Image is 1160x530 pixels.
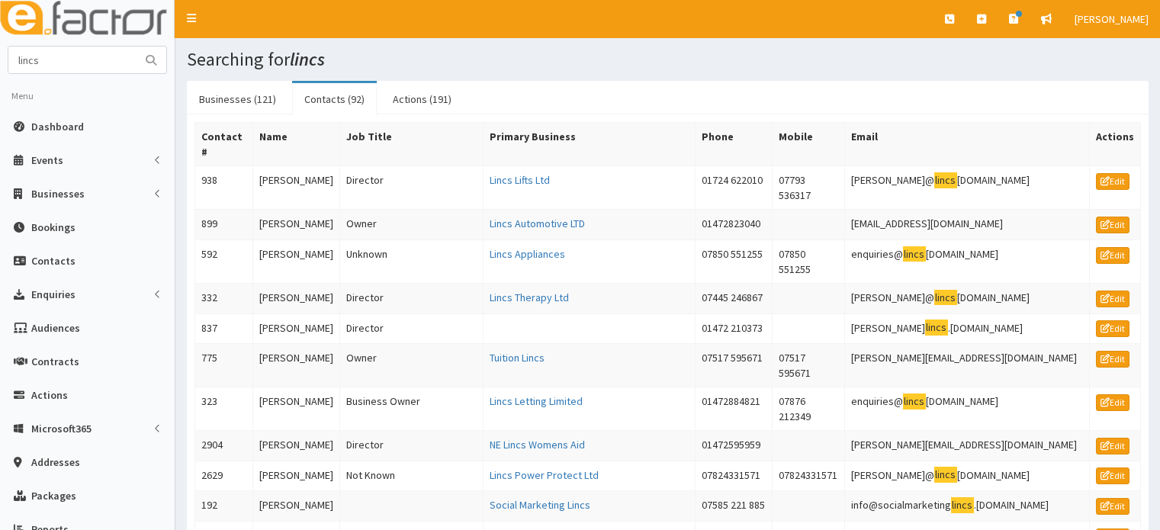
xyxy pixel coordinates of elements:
[252,283,339,313] td: [PERSON_NAME]
[1096,351,1129,368] a: Edit
[31,489,76,503] span: Packages
[31,187,85,201] span: Businesses
[845,210,1090,240] td: [EMAIL_ADDRESS][DOMAIN_NAME]
[490,291,569,304] a: Lincs Therapy Ltd
[903,393,926,410] mark: lincs
[845,387,1090,431] td: enquiries@ [DOMAIN_NAME]
[772,166,844,210] td: 07793 536317
[339,123,483,166] th: Job Title
[195,166,253,210] td: 938
[195,239,253,283] td: 592
[31,120,84,133] span: Dashboard
[695,491,772,522] td: 07585 221 885
[1096,173,1129,190] a: Edit
[252,123,339,166] th: Name
[339,313,483,344] td: Director
[31,287,76,301] span: Enquiries
[339,431,483,461] td: Director
[1096,320,1129,337] a: Edit
[695,313,772,344] td: 01472 210373
[845,431,1090,461] td: [PERSON_NAME][EMAIL_ADDRESS][DOMAIN_NAME]
[1096,438,1129,455] a: Edit
[31,254,76,268] span: Contacts
[845,166,1090,210] td: [PERSON_NAME]@ [DOMAIN_NAME]
[490,394,583,408] a: Lincs Letting Limited
[695,239,772,283] td: 07850 551255
[195,313,253,344] td: 837
[925,320,948,336] mark: lincs
[252,166,339,210] td: [PERSON_NAME]
[845,461,1090,491] td: [PERSON_NAME]@ [DOMAIN_NAME]
[31,355,79,368] span: Contracts
[339,239,483,283] td: Unknown
[252,313,339,344] td: [PERSON_NAME]
[339,210,483,240] td: Owner
[339,166,483,210] td: Director
[195,123,253,166] th: Contact #
[1096,498,1129,515] a: Edit
[252,210,339,240] td: [PERSON_NAME]
[490,498,590,512] a: Social Marketing Lincs
[31,422,92,435] span: Microsoft365
[903,246,926,262] mark: lincs
[772,123,844,166] th: Mobile
[1089,123,1140,166] th: Actions
[252,387,339,431] td: [PERSON_NAME]
[252,431,339,461] td: [PERSON_NAME]
[8,47,137,73] input: Search...
[490,351,545,365] a: Tuition Lincs
[934,290,957,306] mark: lincs
[490,173,550,187] a: Lincs Lifts Ltd
[339,283,483,313] td: Director
[695,123,772,166] th: Phone
[695,431,772,461] td: 01472595959
[195,431,253,461] td: 2904
[772,461,844,491] td: 07824331571
[934,172,957,188] mark: lincs
[845,283,1090,313] td: [PERSON_NAME]@ [DOMAIN_NAME]
[31,153,63,167] span: Events
[31,455,80,469] span: Addresses
[195,344,253,387] td: 775
[845,344,1090,387] td: [PERSON_NAME][EMAIL_ADDRESS][DOMAIN_NAME]
[772,239,844,283] td: 07850 551255
[772,344,844,387] td: 07517 595671
[187,83,288,115] a: Businesses (121)
[31,388,68,402] span: Actions
[1096,217,1129,233] a: Edit
[695,166,772,210] td: 01724 622010
[695,344,772,387] td: 07517 595671
[339,461,483,491] td: Not Known
[195,461,253,491] td: 2629
[483,123,695,166] th: Primary Business
[490,468,599,482] a: Lincs Power Protect Ltd
[490,247,565,261] a: Lincs Appliances
[195,491,253,522] td: 192
[195,283,253,313] td: 332
[195,387,253,431] td: 323
[934,467,957,483] mark: lincs
[187,50,1149,69] h1: Searching for
[772,387,844,431] td: 07876 212349
[339,344,483,387] td: Owner
[31,220,76,234] span: Bookings
[292,83,377,115] a: Contacts (92)
[490,217,585,230] a: Lincs Automotive LTD
[695,387,772,431] td: 01472884821
[195,210,253,240] td: 899
[490,438,585,451] a: NE Lincs Womens Aid
[252,344,339,387] td: [PERSON_NAME]
[1075,12,1149,26] span: [PERSON_NAME]
[845,491,1090,522] td: info@socialmarketing .[DOMAIN_NAME]
[1096,394,1129,411] a: Edit
[1096,291,1129,307] a: Edit
[252,491,339,522] td: [PERSON_NAME]
[845,313,1090,344] td: [PERSON_NAME] .[DOMAIN_NAME]
[252,239,339,283] td: [PERSON_NAME]
[845,123,1090,166] th: Email
[695,283,772,313] td: 07445 246867
[1096,247,1129,264] a: Edit
[951,497,974,513] mark: lincs
[252,461,339,491] td: [PERSON_NAME]
[845,239,1090,283] td: enquiries@ [DOMAIN_NAME]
